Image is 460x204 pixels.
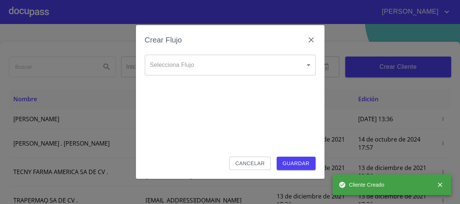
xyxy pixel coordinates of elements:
button: Cancelar [229,157,270,170]
button: Guardar [277,157,316,170]
button: close [432,177,448,193]
span: Cliente Creado [339,181,384,188]
span: Guardar [283,159,310,168]
h6: Crear Flujo [145,34,182,46]
span: Cancelar [235,159,264,168]
div: ​ [145,55,316,75]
